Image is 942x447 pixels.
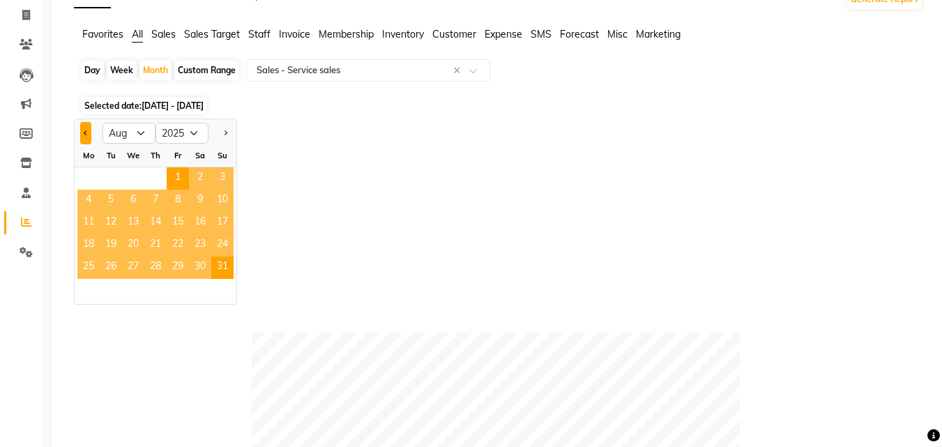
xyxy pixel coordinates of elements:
div: Thursday, August 28, 2025 [144,257,167,279]
span: 17 [211,212,234,234]
span: 30 [189,257,211,279]
span: 5 [100,190,122,212]
div: Tuesday, August 26, 2025 [100,257,122,279]
div: Th [144,144,167,167]
div: Tu [100,144,122,167]
span: 21 [144,234,167,257]
div: Su [211,144,234,167]
span: 31 [211,257,234,279]
span: 3 [211,167,234,190]
span: 22 [167,234,189,257]
div: Thursday, August 7, 2025 [144,190,167,212]
div: Tuesday, August 19, 2025 [100,234,122,257]
span: 26 [100,257,122,279]
span: Favorites [82,28,123,40]
button: Previous month [80,122,91,144]
span: Sales [151,28,176,40]
span: 8 [167,190,189,212]
div: Friday, August 15, 2025 [167,212,189,234]
div: Monday, August 18, 2025 [77,234,100,257]
span: SMS [531,28,552,40]
div: Fr [167,144,189,167]
select: Select month [102,123,155,144]
div: Sunday, August 17, 2025 [211,212,234,234]
div: Tuesday, August 12, 2025 [100,212,122,234]
div: We [122,144,144,167]
span: Staff [248,28,271,40]
span: Selected date: [81,97,207,114]
div: Tuesday, August 5, 2025 [100,190,122,212]
div: Friday, August 1, 2025 [167,167,189,190]
div: Thursday, August 21, 2025 [144,234,167,257]
div: Monday, August 25, 2025 [77,257,100,279]
div: Saturday, August 30, 2025 [189,257,211,279]
div: Mo [77,144,100,167]
span: 23 [189,234,211,257]
button: Next month [220,122,231,144]
div: Sunday, August 31, 2025 [211,257,234,279]
span: Misc [607,28,628,40]
div: Sa [189,144,211,167]
span: Expense [485,28,522,40]
div: Friday, August 29, 2025 [167,257,189,279]
span: 7 [144,190,167,212]
span: Customer [432,28,476,40]
span: 11 [77,212,100,234]
span: 28 [144,257,167,279]
div: Wednesday, August 27, 2025 [122,257,144,279]
div: Saturday, August 9, 2025 [189,190,211,212]
div: Saturday, August 16, 2025 [189,212,211,234]
div: Day [81,61,104,80]
span: 19 [100,234,122,257]
div: Monday, August 11, 2025 [77,212,100,234]
select: Select year [155,123,208,144]
span: 12 [100,212,122,234]
div: Wednesday, August 20, 2025 [122,234,144,257]
span: 6 [122,190,144,212]
span: 10 [211,190,234,212]
div: Month [139,61,172,80]
div: Week [107,61,137,80]
span: 29 [167,257,189,279]
span: [DATE] - [DATE] [142,100,204,111]
span: 16 [189,212,211,234]
div: Sunday, August 10, 2025 [211,190,234,212]
span: 20 [122,234,144,257]
div: Custom Range [174,61,239,80]
span: 1 [167,167,189,190]
div: Wednesday, August 6, 2025 [122,190,144,212]
span: Inventory [382,28,424,40]
div: Wednesday, August 13, 2025 [122,212,144,234]
div: Saturday, August 2, 2025 [189,167,211,190]
span: Sales Target [184,28,240,40]
div: Sunday, August 24, 2025 [211,234,234,257]
div: Friday, August 8, 2025 [167,190,189,212]
span: 27 [122,257,144,279]
span: 4 [77,190,100,212]
span: Clear all [453,63,465,78]
span: 24 [211,234,234,257]
span: 2 [189,167,211,190]
span: All [132,28,143,40]
div: Monday, August 4, 2025 [77,190,100,212]
span: Membership [319,28,374,40]
span: 15 [167,212,189,234]
span: 9 [189,190,211,212]
span: Marketing [636,28,681,40]
span: Invoice [279,28,310,40]
span: 13 [122,212,144,234]
div: Saturday, August 23, 2025 [189,234,211,257]
span: 14 [144,212,167,234]
span: 18 [77,234,100,257]
div: Friday, August 22, 2025 [167,234,189,257]
span: 25 [77,257,100,279]
div: Sunday, August 3, 2025 [211,167,234,190]
div: Thursday, August 14, 2025 [144,212,167,234]
span: Forecast [560,28,599,40]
